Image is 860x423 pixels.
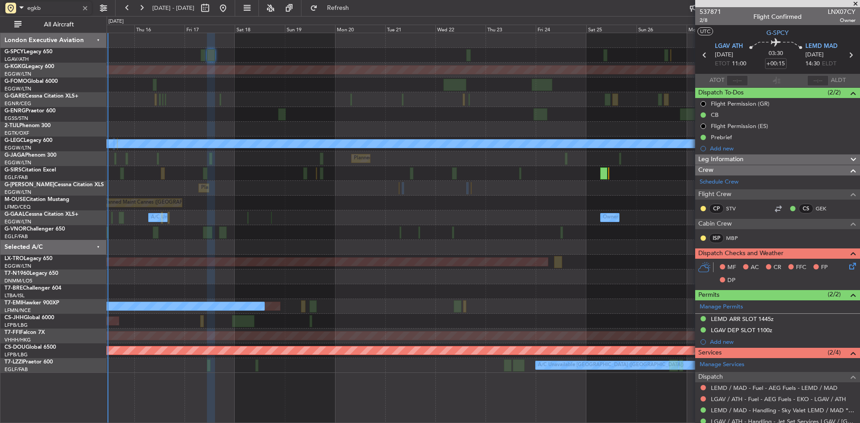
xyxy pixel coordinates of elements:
[285,25,335,33] div: Sun 19
[700,303,743,312] a: Manage Permits
[727,276,735,285] span: DP
[4,64,54,69] a: G-KGKGLegacy 600
[753,12,802,21] div: Flight Confirmed
[4,226,65,232] a: G-VNORChallenger 650
[185,25,235,33] div: Fri 17
[4,300,22,306] span: T7-EMI
[152,4,194,12] span: [DATE] - [DATE]
[4,182,104,188] a: G-[PERSON_NAME]Cessna Citation XLS
[700,178,739,187] a: Schedule Crew
[201,181,342,195] div: Planned Maint [GEOGRAPHIC_DATA] ([GEOGRAPHIC_DATA])
[711,315,774,323] div: LEMD ARR SLOT 1445z
[4,197,69,202] a: M-OUSECitation Mustang
[709,233,724,243] div: ISP
[151,211,188,224] div: A/C Unavailable
[4,292,25,299] a: LTBA/ISL
[4,138,24,143] span: G-LEGC
[4,94,25,99] span: G-GARE
[715,60,730,68] span: ETOT
[4,263,31,269] a: EGGW/LTN
[4,100,31,107] a: EGNR/CEG
[319,5,357,11] span: Refresh
[4,286,23,291] span: T7-BRE
[711,326,772,334] div: LGAV DEP SLOT 1100z
[4,130,29,137] a: EGTK/OXF
[354,152,495,165] div: Planned Maint [GEOGRAPHIC_DATA] ([GEOGRAPHIC_DATA])
[23,21,95,28] span: All Aircraft
[4,315,54,320] a: CS-JHHGlobal 6000
[726,234,746,242] a: MBP
[4,271,30,276] span: T7-N1960
[4,233,28,240] a: EGLF/FAB
[4,167,56,173] a: G-SIRSCitation Excel
[603,211,618,224] div: Owner
[4,330,45,335] a: T7-FFIFalcon 7X
[698,290,719,300] span: Permits
[538,359,684,372] div: A/C Unavailable [GEOGRAPHIC_DATA] ([GEOGRAPHIC_DATA])
[4,330,20,335] span: T7-FFI
[710,338,856,346] div: Add new
[822,60,836,68] span: ELDT
[4,138,52,143] a: G-LEGCLegacy 600
[4,322,28,329] a: LFPB/LBG
[235,25,285,33] div: Sat 18
[805,60,820,68] span: 14:30
[27,1,79,15] input: Airport
[727,263,736,272] span: MF
[586,25,636,33] div: Sat 25
[4,315,24,320] span: CS-JHH
[4,123,19,128] span: 2-TIJL
[711,122,768,130] div: Flight Permission (ES)
[700,360,744,369] a: Manage Services
[828,290,841,299] span: (2/2)
[84,25,134,33] div: Wed 15
[536,25,586,33] div: Fri 24
[10,17,97,32] button: All Aircraft
[4,256,24,261] span: LX-TRO
[4,226,26,232] span: G-VNOR
[715,42,743,51] span: LGAV ATH
[698,88,744,98] span: Dispatch To-Dos
[4,85,31,92] a: EGGW/LTN
[4,64,26,69] span: G-KGKG
[385,25,435,33] div: Tue 21
[769,49,783,58] span: 03:30
[4,167,21,173] span: G-SIRS
[4,345,26,350] span: CS-DOU
[4,174,28,181] a: EGLF/FAB
[799,204,813,214] div: CS
[4,359,53,365] a: T7-LZZIPraetor 600
[4,159,31,166] a: EGGW/LTN
[4,94,78,99] a: G-GARECessna Citation XLS+
[831,76,846,85] span: ALDT
[711,384,838,392] a: LEMD / MAD - Fuel - AEG Fuels - LEMD / MAD
[4,218,31,225] a: EGGW/LTN
[4,197,26,202] span: M-OUSE
[4,286,61,291] a: T7-BREChallenger 604
[821,263,828,272] span: FP
[698,189,731,200] span: Flight Crew
[4,49,24,55] span: G-SPCY
[4,153,56,158] a: G-JAGAPhenom 300
[711,406,856,414] a: LEMD / MAD - Handling - Sky Valet LEMD / MAD **MY HANDLING**
[4,271,58,276] a: T7-N1960Legacy 650
[727,75,748,86] input: --:--
[796,263,806,272] span: FFC
[711,100,770,107] div: Flight Permission (GR)
[687,25,737,33] div: Mon 27
[4,212,25,217] span: G-GAAL
[698,165,714,175] span: Crew
[4,79,27,84] span: G-FOMO
[828,7,856,17] span: LNX07CY
[715,51,733,60] span: [DATE]
[828,348,841,357] span: (2/4)
[103,196,209,209] div: Planned Maint Cannes ([GEOGRAPHIC_DATA])
[306,1,360,15] button: Refresh
[4,204,30,210] a: LFMD/CEQ
[4,366,28,373] a: EGLF/FAB
[4,256,52,261] a: LX-TROLegacy 650
[711,395,846,403] a: LGAV / ATH - Fuel - AEG Fuels - EKO - LGAV / ATH
[805,51,824,60] span: [DATE]
[4,71,31,77] a: EGGW/LTN
[4,300,59,306] a: T7-EMIHawker 900XP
